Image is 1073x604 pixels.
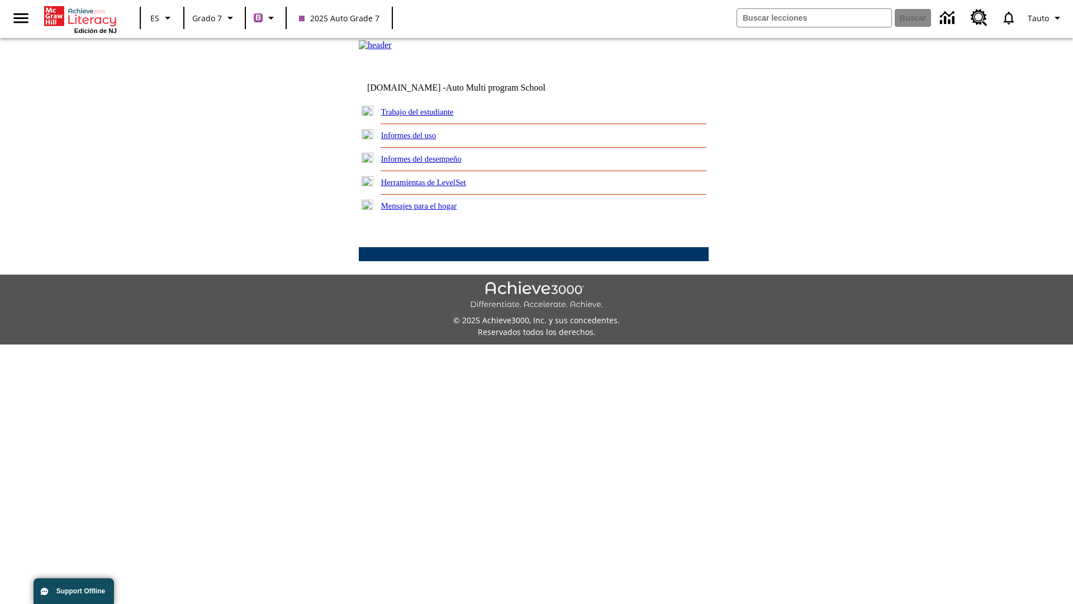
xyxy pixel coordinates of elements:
img: header [359,40,392,50]
a: Trabajo del estudiante [381,107,454,116]
span: Edición de NJ [74,27,117,34]
td: [DOMAIN_NAME] - [367,83,573,93]
img: plus.gif [362,153,373,163]
a: Centro de recursos, Se abrirá en una pestaña nueva. [964,3,994,33]
span: ES [150,12,159,24]
a: Centro de información [933,3,964,34]
a: Informes del uso [381,131,436,140]
button: Boost El color de la clase es morado/púrpura. Cambiar el color de la clase. [249,8,282,28]
img: plus.gif [362,106,373,116]
input: Buscar campo [737,9,891,27]
a: Informes del desempeño [381,154,462,163]
button: Abrir el menú lateral [4,2,37,35]
a: Notificaciones [994,3,1023,32]
span: Support Offline [56,587,105,595]
div: Portada [44,4,117,34]
button: Support Offline [34,578,114,604]
nobr: Auto Multi program School [446,83,545,92]
img: Achieve3000 Differentiate Accelerate Achieve [470,281,603,310]
span: Grado 7 [192,12,222,24]
span: Tauto [1028,12,1049,24]
a: Mensajes para el hogar [381,201,457,210]
span: B [255,11,261,25]
span: 2025 Auto Grade 7 [299,12,379,24]
img: plus.gif [362,200,373,210]
button: Grado: Grado 7, Elige un grado [188,8,241,28]
img: plus.gif [362,176,373,186]
img: plus.gif [362,129,373,139]
a: Herramientas de LevelSet [381,178,466,187]
button: Lenguaje: ES, Selecciona un idioma [144,8,180,28]
button: Perfil/Configuración [1023,8,1069,28]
